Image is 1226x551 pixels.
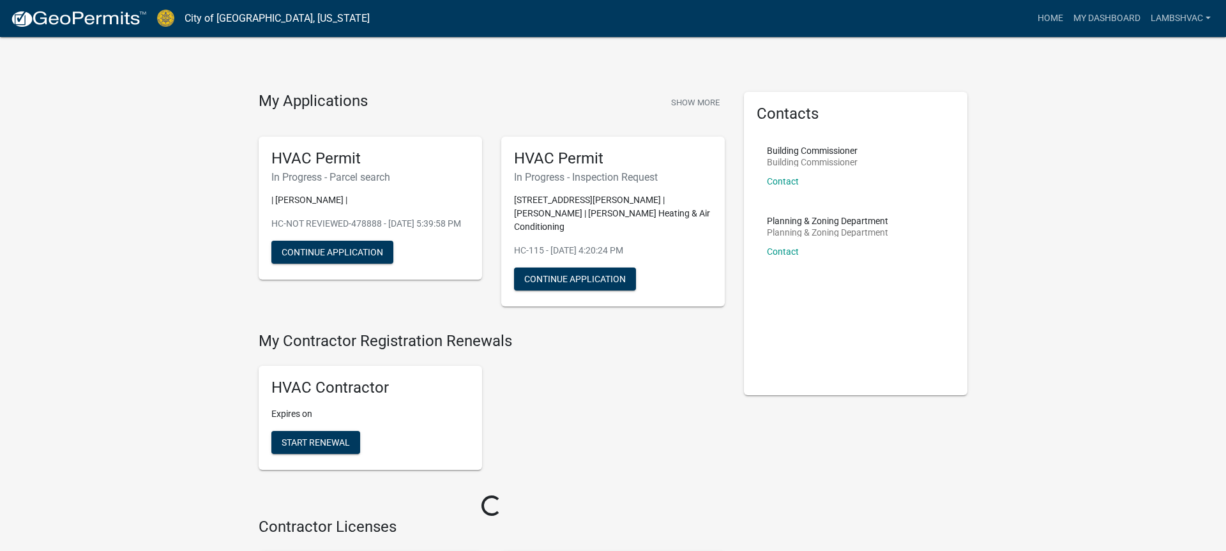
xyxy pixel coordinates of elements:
p: [STREET_ADDRESS][PERSON_NAME] | [PERSON_NAME] | [PERSON_NAME] Heating & Air Conditioning [514,193,712,234]
button: Continue Application [271,241,393,264]
h6: In Progress - Parcel search [271,171,469,183]
a: Home [1033,6,1068,31]
a: My Dashboard [1068,6,1146,31]
h5: HVAC Contractor [271,379,469,397]
p: Planning & Zoning Department [767,216,888,225]
button: Start Renewal [271,431,360,454]
span: Start Renewal [282,437,350,448]
h4: Contractor Licenses [259,518,725,536]
p: Building Commissioner [767,158,858,167]
p: HC-115 - [DATE] 4:20:24 PM [514,244,712,257]
h5: HVAC Permit [514,149,712,168]
p: Expires on [271,407,469,421]
button: Show More [666,92,725,113]
h6: In Progress - Inspection Request [514,171,712,183]
p: Planning & Zoning Department [767,228,888,237]
a: Contact [767,246,799,257]
h4: My Applications [259,92,368,111]
h5: HVAC Permit [271,149,469,168]
img: City of Jeffersonville, Indiana [157,10,174,27]
wm-registration-list-section: My Contractor Registration Renewals [259,332,725,480]
a: Lambshvac [1146,6,1216,31]
p: Building Commissioner [767,146,858,155]
p: | [PERSON_NAME] | [271,193,469,207]
button: Continue Application [514,268,636,291]
a: City of [GEOGRAPHIC_DATA], [US_STATE] [185,8,370,29]
p: HC-NOT REVIEWED-478888 - [DATE] 5:39:58 PM [271,217,469,230]
h5: Contacts [757,105,955,123]
a: Contact [767,176,799,186]
h4: My Contractor Registration Renewals [259,332,725,351]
